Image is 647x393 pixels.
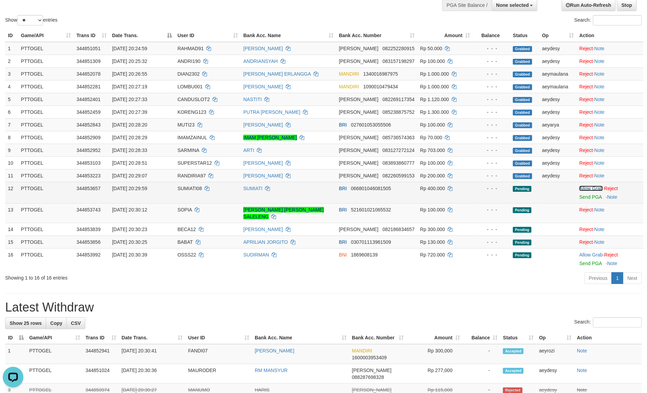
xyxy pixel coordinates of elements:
[420,84,449,89] span: Rp 1.000.000
[74,29,109,42] th: Trans ID: activate to sort column ascending
[513,227,531,233] span: Pending
[383,97,415,102] span: Copy 082269117354 to clipboard
[243,71,311,77] a: [PERSON_NAME] ERLANGGA
[579,160,593,166] a: Reject
[539,93,577,106] td: aeydesy
[536,331,574,344] th: Op: activate to sort column ascending
[112,97,147,102] span: [DATE] 20:27:33
[243,46,283,51] a: [PERSON_NAME]
[577,368,587,373] a: Note
[420,58,445,64] span: Rp 100.000
[177,97,210,102] span: CANDUSLOT2
[18,156,74,169] td: PTTOGEL
[539,42,577,55] td: aeydesy
[5,93,18,106] td: 5
[574,15,642,25] label: Search:
[420,46,442,51] span: Rp 50.000
[112,122,147,128] span: [DATE] 20:28:20
[420,122,445,128] span: Rp 100.000
[420,186,445,191] span: Rp 400.000
[243,58,278,64] a: ANDRIANSYAH
[476,45,508,52] div: - - -
[476,83,508,90] div: - - -
[112,46,147,51] span: [DATE] 20:24:59
[513,46,532,52] span: Grabbed
[513,207,531,213] span: Pending
[496,2,529,8] span: None selected
[339,58,379,64] span: [PERSON_NAME]
[112,252,147,258] span: [DATE] 20:30:39
[383,148,415,153] span: Copy 083127272124 to clipboard
[241,29,336,42] th: Bank Acc. Name: activate to sort column ascending
[76,148,100,153] span: 344852952
[112,239,147,245] span: [DATE] 20:30:25
[66,317,85,329] a: CSV
[577,29,644,42] th: Action
[76,252,100,258] span: 344853992
[339,84,359,89] span: MANDIRI
[5,29,18,42] th: ID
[407,344,463,364] td: Rp 300,000
[112,186,147,191] span: [DATE] 20:29:59
[76,207,100,212] span: 344853743
[579,252,604,258] span: ·
[513,110,532,116] span: Grabbed
[76,160,100,166] span: 344853103
[5,331,26,344] th: ID: activate to sort column descending
[594,173,605,178] a: Note
[185,331,252,344] th: User ID: activate to sort column ascending
[579,239,593,245] a: Reject
[112,173,147,178] span: [DATE] 20:29:07
[420,71,449,77] span: Rp 1.000.000
[476,58,508,65] div: - - -
[5,248,18,270] td: 16
[420,109,449,115] span: Rp 1.300.000
[577,348,587,353] a: Note
[513,161,532,166] span: Grabbed
[177,227,196,232] span: BECA12
[339,109,379,115] span: [PERSON_NAME]
[112,160,147,166] span: [DATE] 20:28:51
[577,236,644,248] td: ·
[76,122,100,128] span: 344852843
[76,97,100,102] span: 344852401
[579,186,603,191] a: Allow Grab
[579,227,593,232] a: Reject
[112,148,147,153] span: [DATE] 20:28:33
[476,251,508,258] div: - - -
[577,106,644,118] td: ·
[604,252,618,258] a: Reject
[339,227,379,232] span: [PERSON_NAME]
[255,387,270,393] a: HARIS
[510,29,539,42] th: Status
[76,135,100,140] span: 344852909
[513,97,532,103] span: Grabbed
[363,84,398,89] span: Copy 1090010479434 to clipboard
[5,317,46,329] a: Show 25 rows
[594,71,605,77] a: Note
[18,131,74,144] td: PTTOGEL
[539,131,577,144] td: aeydesy
[177,46,204,51] span: RAHMAD91
[76,173,100,178] span: 344853223
[513,173,532,179] span: Grabbed
[339,71,359,77] span: MANDIRI
[76,71,100,77] span: 344852078
[177,58,200,64] span: ANDRI190
[112,71,147,77] span: [DATE] 20:26:55
[5,144,18,156] td: 9
[351,239,391,245] span: Copy 030701113961509 to clipboard
[18,93,74,106] td: PTTOGEL
[243,97,262,102] a: NASTITI
[476,121,508,128] div: - - -
[18,55,74,67] td: PTTOGEL
[46,317,67,329] a: Copy
[10,320,42,326] span: Show 25 rows
[577,42,644,55] td: ·
[339,122,347,128] span: BRI
[513,186,531,192] span: Pending
[577,131,644,144] td: ·
[83,344,119,364] td: 344852941
[18,236,74,248] td: PTTOGEL
[594,135,605,140] a: Note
